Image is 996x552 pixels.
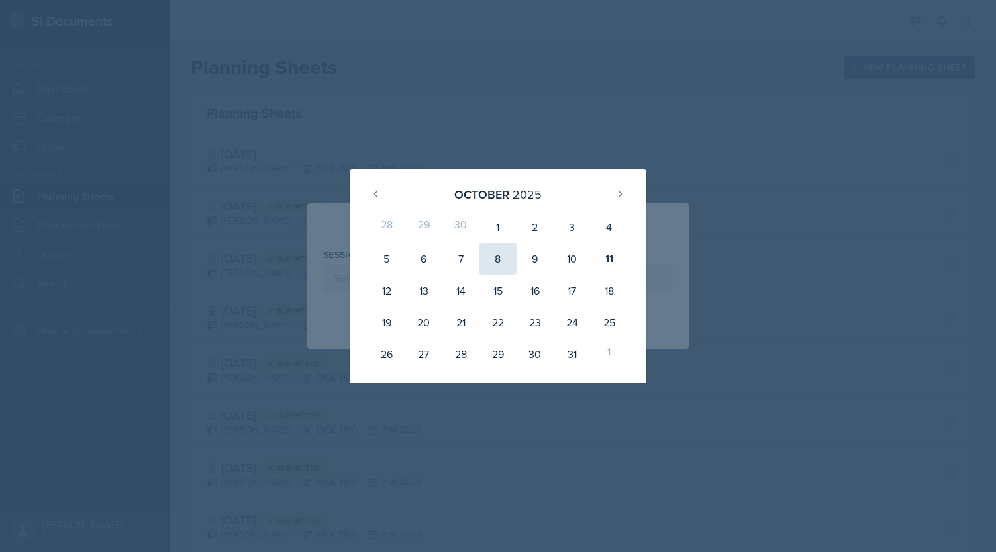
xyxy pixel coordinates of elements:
[517,243,554,275] div: 9
[554,243,591,275] div: 10
[405,211,442,243] div: 29
[554,275,591,306] div: 17
[368,211,405,243] div: 28
[405,338,442,370] div: 27
[479,275,517,306] div: 15
[368,306,405,338] div: 19
[479,211,517,243] div: 1
[591,338,628,370] div: 1
[442,211,479,243] div: 30
[591,211,628,243] div: 4
[513,185,542,203] div: 2025
[368,243,405,275] div: 5
[442,243,479,275] div: 7
[442,306,479,338] div: 21
[591,275,628,306] div: 18
[368,275,405,306] div: 12
[479,338,517,370] div: 29
[591,243,628,275] div: 11
[554,211,591,243] div: 3
[554,338,591,370] div: 31
[405,243,442,275] div: 6
[479,243,517,275] div: 8
[517,211,554,243] div: 2
[442,338,479,370] div: 28
[517,338,554,370] div: 30
[554,306,591,338] div: 24
[454,185,509,203] div: October
[405,306,442,338] div: 20
[517,275,554,306] div: 16
[517,306,554,338] div: 23
[591,306,628,338] div: 25
[479,306,517,338] div: 22
[368,338,405,370] div: 26
[442,275,479,306] div: 14
[405,275,442,306] div: 13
